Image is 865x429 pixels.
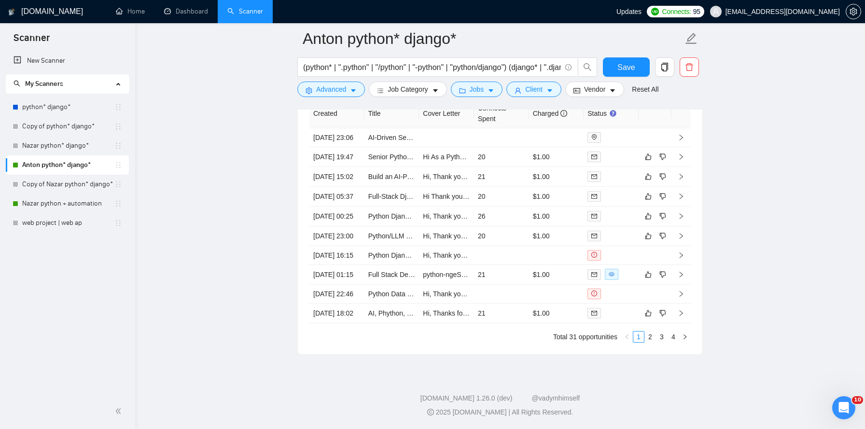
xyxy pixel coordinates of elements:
[368,290,530,298] a: Python Data Engineer to Build Form 990 ETL Pipeline
[584,84,605,95] span: Vendor
[303,27,683,51] input: Scanner name...
[645,332,656,342] a: 2
[377,87,384,94] span: bars
[656,63,674,71] span: copy
[8,4,15,20] img: logo
[474,167,529,187] td: 21
[659,212,666,220] span: dislike
[14,80,20,87] span: search
[114,200,122,208] span: holder
[529,265,584,285] td: $1.00
[633,331,644,343] li: 1
[680,63,698,71] span: delete
[659,309,666,317] span: dislike
[659,193,666,200] span: dislike
[474,147,529,167] td: 20
[6,194,129,213] li: Nazar python + automation
[679,331,691,343] button: right
[644,331,656,343] li: 2
[591,174,597,180] span: mail
[474,99,529,128] th: Connects Spent
[529,304,584,323] td: $1.00
[309,285,364,304] td: [DATE] 22:46
[632,84,658,95] a: Reset All
[6,155,129,175] li: Anton python* django*
[368,251,484,259] a: Python Django + scrapping + front end
[573,87,580,94] span: idcard
[368,271,458,278] a: Full Stack Developer - Python
[316,84,346,95] span: Advanced
[309,226,364,246] td: [DATE] 23:00
[591,213,597,219] span: mail
[591,134,597,140] span: environment
[474,226,529,246] td: 20
[114,180,122,188] span: holder
[164,7,208,15] a: dashboardDashboard
[616,8,642,15] span: Updates
[364,304,419,323] td: AI, Phython, Django, React Agency to help with ongoing support of SaaS project
[364,226,419,246] td: Python/LLM Consultation
[846,8,861,15] a: setting
[642,307,654,319] button: like
[603,57,650,77] button: Save
[656,332,667,342] a: 3
[474,304,529,323] td: 21
[22,194,114,213] a: Nazar python + automation
[432,87,439,94] span: caret-down
[364,207,419,226] td: Python Django/React Codebase Edits Needed
[633,332,644,342] a: 1
[645,212,652,220] span: like
[364,285,419,304] td: Python Data Engineer to Build Form 990 ETL Pipeline
[678,233,684,239] span: right
[309,147,364,167] td: [DATE] 19:47
[420,394,513,402] a: [DOMAIN_NAME] 1.26.0 (dev)
[645,271,652,278] span: like
[645,153,652,161] span: like
[680,57,699,77] button: delete
[309,167,364,187] td: [DATE] 15:02
[14,51,121,70] a: New Scanner
[309,187,364,207] td: [DATE] 05:37
[678,134,684,141] span: right
[488,87,494,94] span: caret-down
[591,233,597,239] span: mail
[642,269,654,280] button: like
[657,230,669,242] button: dislike
[114,219,122,227] span: holder
[474,187,529,207] td: 20
[591,272,597,277] span: mail
[369,82,446,97] button: barsJob Categorycaret-down
[309,246,364,265] td: [DATE] 16:15
[368,153,644,161] a: Senior Python Developer – Customer Portal Engineering (Remote / US-friendly Time Zones)
[6,175,129,194] li: Copy of Nazar python* django*
[656,331,668,343] li: 3
[546,87,553,94] span: caret-down
[578,63,597,71] span: search
[474,265,529,285] td: 21
[6,51,129,70] li: New Scanner
[657,307,669,319] button: dislike
[22,97,114,117] a: python* django*
[591,252,597,258] span: exclamation-circle
[309,207,364,226] td: [DATE] 00:25
[427,409,434,415] span: copyright
[659,232,666,240] span: dislike
[659,173,666,180] span: dislike
[529,226,584,246] td: $1.00
[678,252,684,259] span: right
[642,230,654,242] button: like
[306,87,312,94] span: setting
[350,87,357,94] span: caret-down
[591,291,597,296] span: exclamation-circle
[584,99,639,128] th: Status
[645,173,652,180] span: like
[297,82,365,97] button: settingAdvancedcaret-down
[645,232,652,240] span: like
[651,8,659,15] img: upwork-logo.png
[529,167,584,187] td: $1.00
[657,151,669,163] button: dislike
[309,304,364,323] td: [DATE] 18:02
[368,193,621,200] a: Full-Stack Django Developer – Finish & Scale Our SaaS Interface for 3D Conversion
[657,210,669,222] button: dislike
[459,87,466,94] span: folder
